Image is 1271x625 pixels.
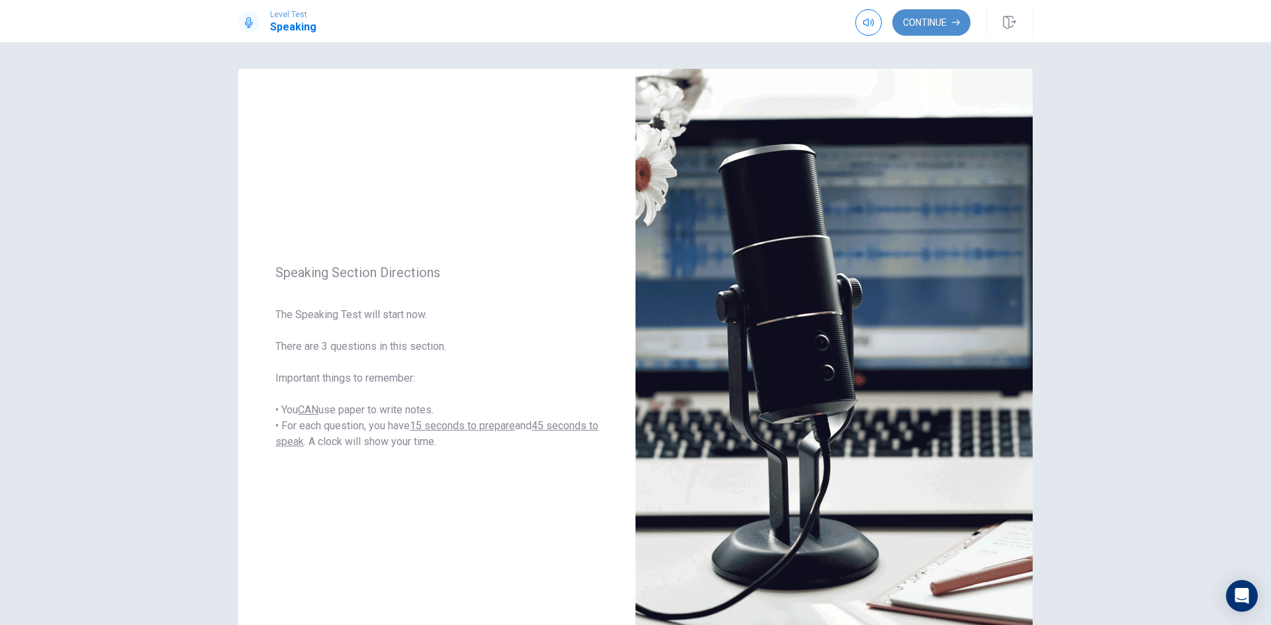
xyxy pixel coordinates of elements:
[1226,580,1258,612] div: Open Intercom Messenger
[410,419,515,432] u: 15 seconds to prepare
[270,19,316,35] h1: Speaking
[298,403,318,416] u: CAN
[270,10,316,19] span: Level Test
[275,307,598,450] span: The Speaking Test will start now. There are 3 questions in this section. Important things to reme...
[275,265,598,280] span: Speaking Section Directions
[892,9,970,36] button: Continue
